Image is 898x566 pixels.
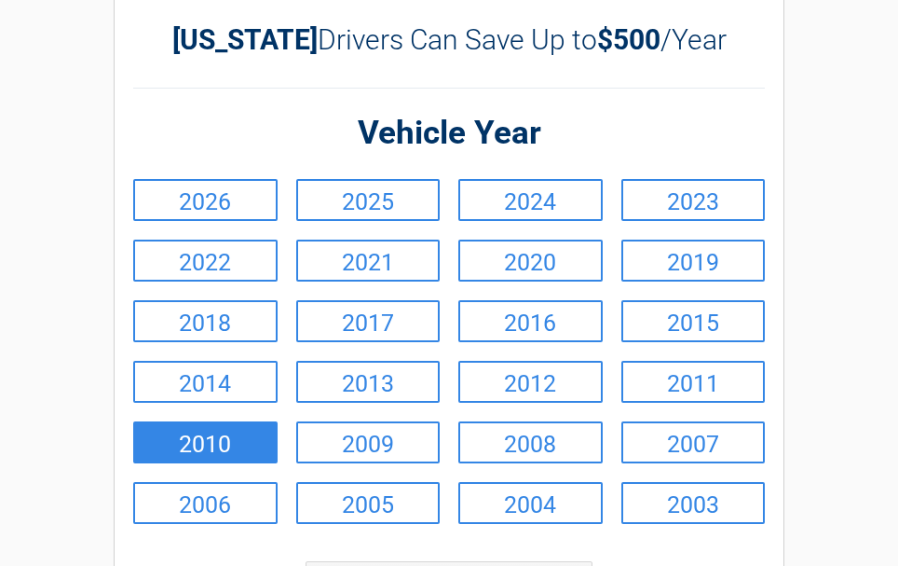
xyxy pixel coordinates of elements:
a: 2015 [621,300,766,342]
a: 2006 [133,482,278,524]
h2: Vehicle Year [133,112,765,156]
a: 2005 [296,482,441,524]
a: 2024 [458,179,603,221]
a: 2009 [296,421,441,463]
a: 2017 [296,300,441,342]
a: 2018 [133,300,278,342]
a: 2019 [621,240,766,282]
b: [US_STATE] [172,23,318,56]
a: 2007 [621,421,766,463]
a: 2023 [621,179,766,221]
a: 2004 [458,482,603,524]
a: 2016 [458,300,603,342]
a: 2008 [458,421,603,463]
a: 2011 [621,361,766,403]
a: 2013 [296,361,441,403]
a: 2022 [133,240,278,282]
a: 2021 [296,240,441,282]
a: 2003 [621,482,766,524]
a: 2025 [296,179,441,221]
h2: Drivers Can Save Up to /Year [133,23,765,56]
a: 2012 [458,361,603,403]
a: 2010 [133,421,278,463]
a: 2026 [133,179,278,221]
a: 2014 [133,361,278,403]
b: $500 [597,23,660,56]
a: 2020 [458,240,603,282]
